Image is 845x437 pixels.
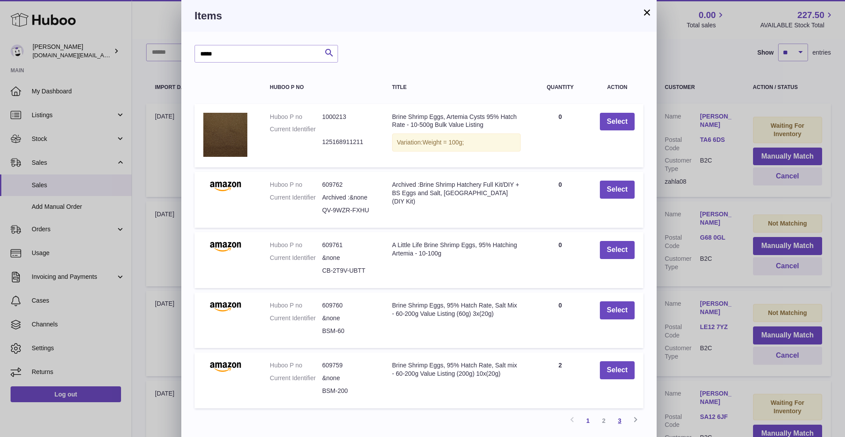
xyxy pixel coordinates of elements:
[203,361,247,372] img: Brine Shrimp Eggs, 95% Hatch Rate, Salt mix - 60-200g Value Listing (200g) 10x(20g)
[529,172,591,228] td: 0
[203,241,247,252] img: A Little Life Brine Shrimp Eggs, 95% Hatching Artemia - 10-100g
[195,9,643,23] h3: Items
[270,113,322,121] dt: Huboo P no
[529,293,591,348] td: 0
[392,361,521,378] div: Brine Shrimp Eggs, 95% Hatch Rate, Salt mix - 60-200g Value Listing (200g) 10x(20g)
[600,301,635,319] button: Select
[392,241,521,258] div: A Little Life Brine Shrimp Eggs, 95% Hatching Artemia - 10-100g
[392,301,521,318] div: Brine Shrimp Eggs, 95% Hatch Rate, Salt Mix - 60-200g Value Listing (60g) 3x(20g)
[270,374,322,382] dt: Current Identifier
[270,301,322,310] dt: Huboo P no
[322,301,375,310] dd: 609760
[270,181,322,189] dt: Huboo P no
[600,241,635,259] button: Select
[392,133,521,152] div: Variation:
[270,241,322,249] dt: Huboo P no
[600,181,635,199] button: Select
[322,387,375,395] dd: BSM-200
[322,374,375,382] dd: &none
[591,76,643,99] th: Action
[261,76,383,99] th: Huboo P no
[322,314,375,322] dd: &none
[529,232,591,288] td: 0
[322,206,375,215] dd: QV-9WZR-FXHU
[322,181,375,189] dd: 609762
[529,352,591,408] td: 2
[600,113,635,131] button: Select
[322,361,375,370] dd: 609759
[322,113,375,121] dd: 1000213
[322,193,375,202] dd: Archived :&none
[612,413,628,429] a: 3
[642,7,652,18] button: ×
[596,413,612,429] a: 2
[203,301,247,312] img: Brine Shrimp Eggs, 95% Hatch Rate, Salt Mix - 60-200g Value Listing (60g) 3x(20g)
[322,254,375,262] dd: &none
[322,138,375,146] dd: 125168911211
[270,193,322,202] dt: Current Identifier
[270,254,322,262] dt: Current Identifier
[600,361,635,379] button: Select
[383,76,529,99] th: Title
[529,104,591,168] td: 0
[392,181,521,206] div: Archived :Brine Shrimp Hatchery Full Kit/DIY + BS Eggs and Salt, [GEOGRAPHIC_DATA] (DIY Kit)
[203,113,247,157] img: Brine Shrimp Eggs, Artemia Cysts 95% Hatch Rate - 10-500g Bulk Value Listing
[392,113,521,130] div: Brine Shrimp Eggs, Artemia Cysts 95% Hatch Rate - 10-500g Bulk Value Listing
[270,314,322,322] dt: Current Identifier
[422,139,464,146] span: Weight = 100g;
[580,413,596,429] a: 1
[270,125,322,133] dt: Current Identifier
[322,267,375,275] dd: CB-2T9V-UBTT
[322,241,375,249] dd: 609761
[322,327,375,335] dd: BSM-60
[529,76,591,99] th: Quantity
[203,181,247,191] img: Archived :Brine Shrimp Hatchery Full Kit/DIY + BS Eggs and Salt, UK (DIY Kit)
[270,361,322,370] dt: Huboo P no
